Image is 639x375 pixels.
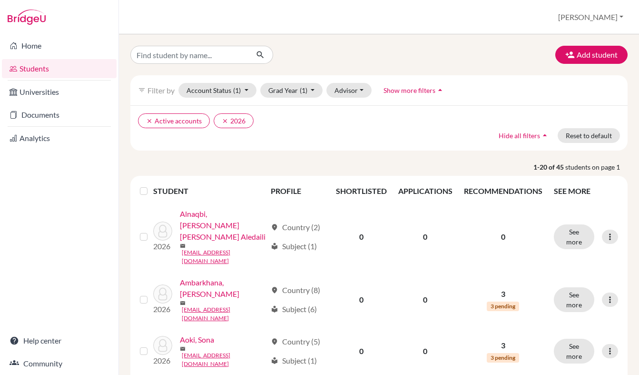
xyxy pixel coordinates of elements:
[180,208,266,243] a: Alnaqbi, [PERSON_NAME] [PERSON_NAME] Aledaili
[271,304,317,315] div: Subject (6)
[153,355,172,366] p: 2026
[487,353,519,363] span: 3 pending
[271,305,278,313] span: local_library
[2,59,117,78] a: Students
[565,162,628,172] span: students on page 1
[178,83,256,98] button: Account Status(1)
[2,331,117,350] a: Help center
[383,86,435,94] span: Show more filters
[138,113,210,128] button: clearActive accounts
[393,328,458,374] td: 0
[182,248,266,265] a: [EMAIL_ADDRESS][DOMAIN_NAME]
[464,340,542,351] p: 3
[271,241,317,252] div: Subject (1)
[180,334,214,345] a: Aoki, Sona
[260,83,323,98] button: Grad Year(1)
[153,222,172,241] img: Alnaqbi, Hamdan Hazzaa Mohammed Aledaili
[153,284,172,304] img: Ambarkhana, Tanmayi
[271,286,278,294] span: location_on
[330,328,393,374] td: 0
[180,277,266,300] a: Ambarkhana, [PERSON_NAME]
[153,304,172,315] p: 2026
[554,8,628,26] button: [PERSON_NAME]
[271,336,320,347] div: Country (5)
[393,203,458,271] td: 0
[182,351,266,368] a: [EMAIL_ADDRESS][DOMAIN_NAME]
[138,86,146,94] i: filter_list
[330,203,393,271] td: 0
[214,113,254,128] button: clear2026
[271,357,278,365] span: local_library
[330,180,393,203] th: SHORTLISTED
[271,243,278,250] span: local_library
[271,284,320,296] div: Country (8)
[499,132,540,140] span: Hide all filters
[555,46,628,64] button: Add student
[153,241,172,252] p: 2026
[130,46,248,64] input: Find student by name...
[153,336,172,355] img: Aoki, Sona
[180,300,186,306] span: mail
[271,223,278,231] span: location_on
[222,118,228,124] i: clear
[393,271,458,328] td: 0
[375,83,453,98] button: Show more filtersarrow_drop_up
[2,82,117,101] a: Universities
[554,224,594,249] button: See more
[2,36,117,55] a: Home
[147,86,175,95] span: Filter by
[271,355,317,366] div: Subject (1)
[435,85,445,95] i: arrow_drop_up
[8,10,46,25] img: Bridge-U
[540,131,550,140] i: arrow_drop_up
[182,305,266,323] a: [EMAIL_ADDRESS][DOMAIN_NAME]
[180,346,186,352] span: mail
[533,162,565,172] strong: 1-20 of 45
[554,287,594,312] button: See more
[464,288,542,300] p: 3
[300,86,307,94] span: (1)
[548,180,624,203] th: SEE MORE
[265,180,330,203] th: PROFILE
[487,302,519,311] span: 3 pending
[146,118,153,124] i: clear
[558,128,620,143] button: Reset to default
[326,83,372,98] button: Advisor
[233,86,241,94] span: (1)
[153,180,265,203] th: STUDENT
[2,105,117,124] a: Documents
[458,180,548,203] th: RECOMMENDATIONS
[393,180,458,203] th: APPLICATIONS
[271,222,320,233] div: Country (2)
[554,339,594,364] button: See more
[491,128,558,143] button: Hide all filtersarrow_drop_up
[464,231,542,243] p: 0
[271,338,278,345] span: location_on
[2,129,117,148] a: Analytics
[330,271,393,328] td: 0
[2,354,117,373] a: Community
[180,243,186,249] span: mail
